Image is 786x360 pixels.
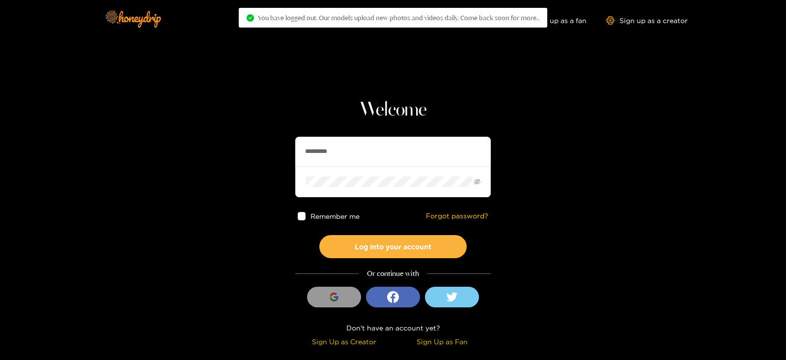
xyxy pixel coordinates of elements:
[298,336,391,347] div: Sign Up as Creator
[295,322,491,333] div: Don't have an account yet?
[319,235,467,258] button: Log into your account
[426,212,488,220] a: Forgot password?
[258,14,539,22] span: You have logged out. Our models upload new photos and videos daily. Come back soon for more..
[247,14,254,22] span: check-circle
[295,98,491,122] h1: Welcome
[474,179,480,185] span: eye-invisible
[395,336,488,347] div: Sign Up as Fan
[311,212,360,220] span: Remember me
[295,268,491,279] div: Or continue with
[606,16,688,25] a: Sign up as a creator
[519,16,587,25] a: Sign up as a fan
